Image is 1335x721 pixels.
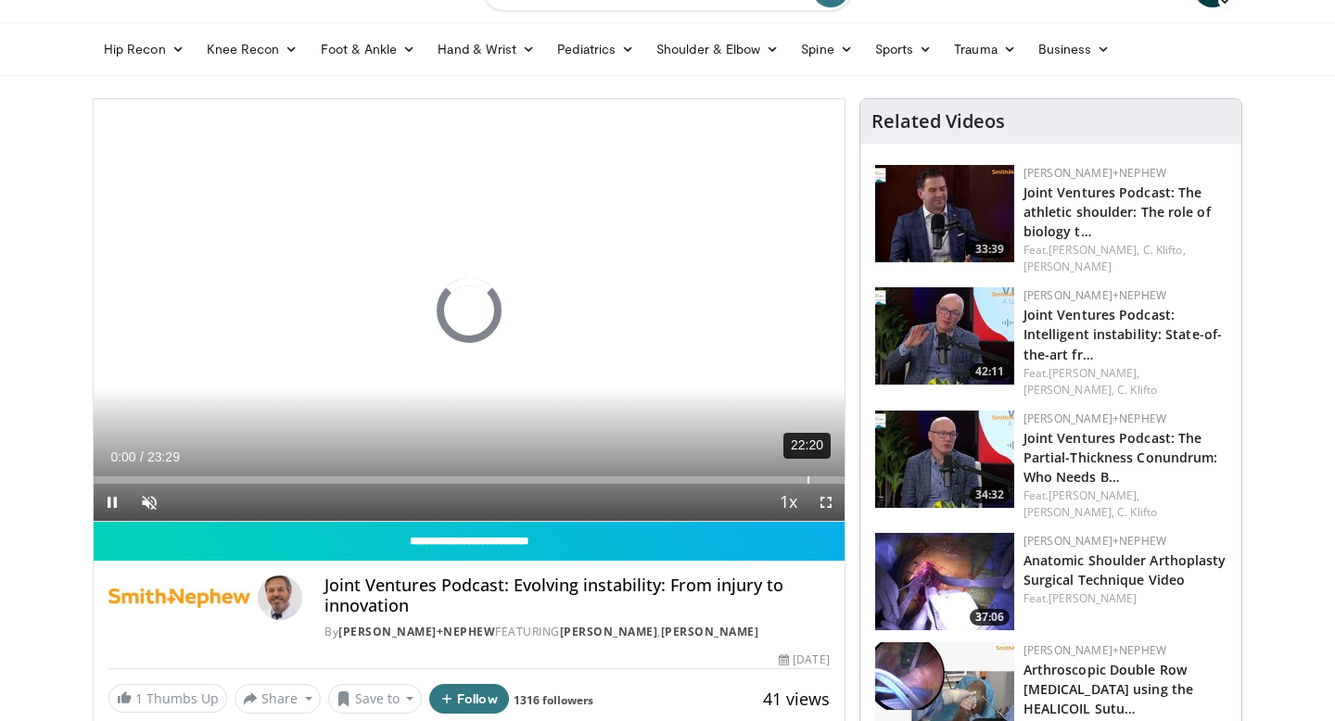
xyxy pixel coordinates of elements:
a: [PERSON_NAME]+Nephew [338,624,495,639]
a: [PERSON_NAME] [560,624,658,639]
a: [PERSON_NAME]+Nephew [1023,533,1166,549]
div: Feat. [1023,487,1227,521]
a: C. Klifto [1117,382,1157,398]
a: 1316 followers [514,692,593,708]
video-js: Video Player [94,99,845,522]
a: Joint Ventures Podcast: The Partial-Thickness Conundrum: Who Needs B… [1023,429,1218,486]
a: [PERSON_NAME], [1049,242,1139,258]
a: C. Klifto, [1143,242,1186,258]
span: 23:29 [147,449,180,464]
a: [PERSON_NAME]+Nephew [1023,165,1166,181]
button: Follow [429,684,509,714]
a: Hip Recon [93,31,196,68]
a: Hand & Wrist [426,31,546,68]
a: [PERSON_NAME]+Nephew [1023,287,1166,303]
a: Sports [864,31,944,68]
div: Feat. [1023,242,1227,275]
span: 1 [135,689,143,707]
a: [PERSON_NAME] [1023,259,1112,274]
div: Progress Bar [94,476,845,484]
a: Knee Recon [196,31,310,68]
a: Arthroscopic Double Row [MEDICAL_DATA] using the HEALICOIL Sutu… [1023,661,1193,717]
img: f5a36523-4014-4b26-ba0a-1980c1b51253.150x105_q85_crop-smart_upscale.jpg [875,165,1014,262]
a: 1 Thumbs Up [108,684,227,713]
a: Pediatrics [546,31,645,68]
button: Unmute [131,484,168,521]
span: / [140,449,144,464]
a: [PERSON_NAME]+Nephew [1023,642,1166,658]
button: Pause [94,484,131,521]
a: Spine [790,31,863,68]
a: Trauma [943,31,1027,68]
a: Foot & Ankle [310,31,427,68]
button: Save to [328,684,423,714]
img: 4ad8d6c8-ee64-4599-baa1-cc9db944930a.150x105_q85_crop-smart_upscale.jpg [875,533,1014,630]
a: [PERSON_NAME] [1049,590,1137,606]
a: 33:39 [875,165,1014,262]
span: 33:39 [970,241,1010,258]
a: [PERSON_NAME], [1023,382,1114,398]
a: Business [1027,31,1122,68]
button: Share [235,684,321,714]
h4: Related Videos [871,110,1005,133]
div: By FEATURING , [324,624,829,640]
h4: Joint Ventures Podcast: Evolving instability: From injury to innovation [324,576,829,615]
img: Avatar [258,576,302,620]
span: 42:11 [970,363,1010,380]
img: 5807bf09-abca-4062-84b7-711dbcc3ea56.150x105_q85_crop-smart_upscale.jpg [875,411,1014,508]
div: Feat. [1023,590,1227,607]
button: Fullscreen [807,484,845,521]
a: [PERSON_NAME], [1023,504,1114,520]
a: [PERSON_NAME], [1049,365,1139,381]
a: [PERSON_NAME], [1049,487,1139,503]
a: 34:32 [875,411,1014,508]
img: 68fb0319-defd-40d2-9a59-ac066b7d8959.150x105_q85_crop-smart_upscale.jpg [875,287,1014,385]
a: 37:06 [875,533,1014,630]
a: Joint Ventures Podcast: The athletic shoulder: The role of biology t… [1023,183,1211,240]
a: Shoulder & Elbow [645,31,790,68]
span: 34:32 [970,487,1010,503]
a: [PERSON_NAME]+Nephew [1023,411,1166,426]
a: Anatomic Shoulder Arthoplasty Surgical Technique Video [1023,551,1227,588]
span: 41 views [763,688,830,710]
a: Joint Ventures Podcast: Intelligent instability: State-of-the-art fr… [1023,306,1222,362]
span: 37:06 [970,609,1010,626]
a: 42:11 [875,287,1014,385]
button: Playback Rate [770,484,807,521]
a: [PERSON_NAME] [661,624,759,639]
div: [DATE] [779,651,829,668]
img: Smith+Nephew [108,576,250,620]
div: Feat. [1023,365,1227,398]
a: C. Klifto [1117,504,1157,520]
span: 0:00 [110,449,135,464]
